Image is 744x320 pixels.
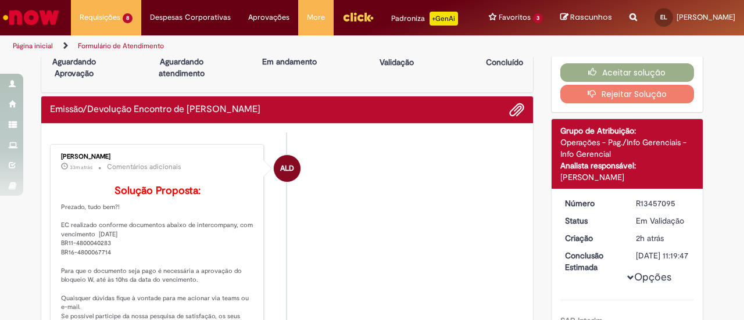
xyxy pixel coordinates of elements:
[560,85,695,103] button: Rejeitar Solução
[380,56,414,68] p: Validação
[486,56,523,68] p: Concluído
[280,154,294,182] span: ALD
[150,12,231,23] span: Despesas Corporativas
[560,12,612,23] a: Rascunhos
[78,41,164,51] a: Formulário de Atendimento
[107,162,181,172] small: Comentários adicionais
[123,13,133,23] span: 8
[274,155,301,182] div: Andressa Luiza Da Silva
[560,171,695,183] div: [PERSON_NAME]
[1,6,61,29] img: ServiceNow
[430,12,458,26] p: +GenAi
[80,12,120,23] span: Requisições
[391,12,458,26] div: Padroniza
[13,41,53,51] a: Página inicial
[636,215,690,226] div: Em Validação
[248,12,289,23] span: Aprovações
[153,56,210,79] p: Aguardando atendimento
[50,105,260,115] h2: Emissão/Devolução Encontro de Contas Fornecedor Histórico de tíquete
[556,215,628,226] dt: Status
[636,233,664,243] time: 28/08/2025 11:19:42
[342,8,374,26] img: click_logo_yellow_360x200.png
[509,102,524,117] button: Adicionar anexos
[560,125,695,136] div: Grupo de Atribuição:
[307,12,325,23] span: More
[560,160,695,171] div: Analista responsável:
[636,233,664,243] span: 2h atrás
[70,164,92,171] span: 33m atrás
[677,12,735,22] span: [PERSON_NAME]
[660,13,667,21] span: EL
[636,197,690,209] div: R13457095
[556,232,628,244] dt: Criação
[560,136,695,160] div: Operações - Pag./Info Gerenciais - Info Gerencial
[636,250,690,261] div: [DATE] 11:19:47
[61,153,255,160] div: [PERSON_NAME]
[115,184,201,197] b: Solução Proposta:
[499,12,531,23] span: Favoritos
[262,56,317,67] p: Em andamento
[556,250,628,273] dt: Conclusão Estimada
[636,232,690,244] div: 28/08/2025 11:19:42
[533,13,543,23] span: 3
[556,197,628,209] dt: Número
[70,164,92,171] time: 28/08/2025 12:27:08
[560,63,695,82] button: Aceitar solução
[46,56,102,79] p: Aguardando Aprovação
[570,12,612,23] span: Rascunhos
[9,35,487,57] ul: Trilhas de página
